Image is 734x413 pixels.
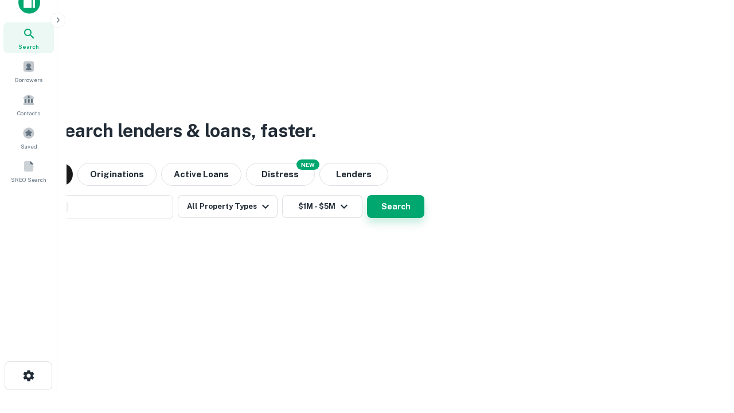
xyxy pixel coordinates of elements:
a: Borrowers [3,56,54,87]
a: Saved [3,122,54,153]
div: NEW [296,159,319,170]
button: All Property Types [178,195,278,218]
h3: Search lenders & loans, faster. [52,117,316,145]
button: Active Loans [161,163,241,186]
iframe: Chat Widget [677,321,734,376]
button: Lenders [319,163,388,186]
button: Search [367,195,424,218]
a: Search [3,22,54,53]
span: Contacts [17,108,40,118]
span: Search [18,42,39,51]
a: SREO Search [3,155,54,186]
button: $1M - $5M [282,195,362,218]
span: SREO Search [11,175,46,184]
a: Contacts [3,89,54,120]
button: Originations [77,163,157,186]
span: Borrowers [15,75,42,84]
button: Search distressed loans with lien and other non-mortgage details. [246,163,315,186]
span: Saved [21,142,37,151]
